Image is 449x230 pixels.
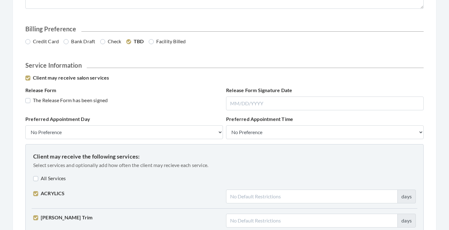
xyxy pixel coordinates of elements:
label: Credit Card [25,38,59,45]
label: Bank Draft [64,38,95,45]
p: Client may receive the following services: [33,152,416,161]
h2: Billing Preference [25,25,424,33]
p: Select services and optionally add how often the client may recieve each service. [33,161,416,170]
div: days [397,214,416,227]
input: No Default Restrictions [226,190,398,203]
div: days [397,190,416,203]
label: All Services [33,175,66,182]
label: [PERSON_NAME] Trim [33,214,93,221]
label: Facility Billed [149,38,186,45]
label: Release Form [25,86,56,94]
input: No Default Restrictions [226,214,398,227]
input: MM/DD/YYYY [226,97,424,110]
label: Preferred Appointment Day [25,115,90,123]
label: Check [100,38,121,45]
label: ACRYLICS [33,190,65,197]
label: Release Form Signature Date [226,86,292,94]
label: The Release Form has been signed [25,97,108,104]
label: Preferred Appointment Time [226,115,293,123]
h2: Service Information [25,61,424,69]
label: Client may receive salon services [25,74,109,81]
label: TBD [126,38,144,45]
